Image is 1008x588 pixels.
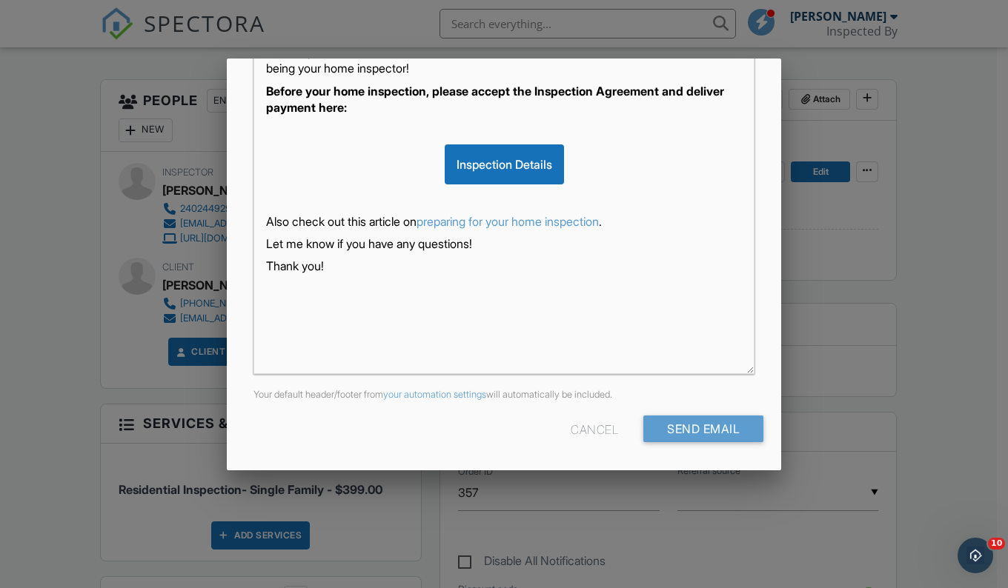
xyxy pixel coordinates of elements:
[958,538,993,573] iframe: Intercom live chat
[245,389,763,401] div: Your default header/footer from will automatically be included.
[266,235,742,252] p: Let me know if you have any questions!
[266,44,742,77] p: Your inspection at [STREET_ADDRESS] is scheduled for [DATE] 10:00 am. I look forward to being you...
[417,214,599,229] a: preparing for your home inspection
[445,157,564,172] a: Inspection Details
[643,415,763,442] input: Send Email
[266,258,742,274] p: Thank you!
[988,538,1005,549] span: 10
[383,389,486,400] a: your automation settings
[445,144,564,184] div: Inspection Details
[266,84,724,115] strong: Before your home inspection, please accept the Inspection Agreement and deliver payment here:
[266,213,742,230] p: Also check out this article on .
[571,415,618,442] div: Cancel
